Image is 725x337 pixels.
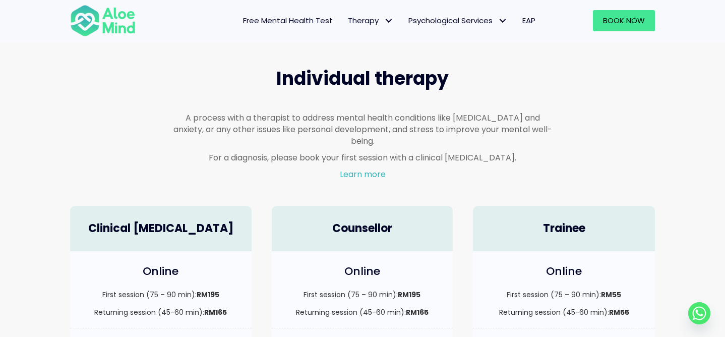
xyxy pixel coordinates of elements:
[483,221,645,237] h4: Trainee
[149,10,543,31] nav: Menu
[340,10,401,31] a: TherapyTherapy: submenu
[204,307,227,317] strong: RM165
[282,221,443,237] h4: Counsellor
[282,307,443,317] p: Returning session (45-60 min):
[688,302,710,324] a: Whatsapp
[603,15,645,26] span: Book Now
[276,66,449,91] span: Individual therapy
[381,14,396,28] span: Therapy: submenu
[406,307,429,317] strong: RM165
[80,264,241,279] h4: Online
[483,307,645,317] p: Returning session (45-60 min):
[340,168,386,180] a: Learn more
[70,4,136,37] img: Aloe mind Logo
[408,15,507,26] span: Psychological Services
[522,15,535,26] span: EAP
[401,10,515,31] a: Psychological ServicesPsychological Services: submenu
[173,152,552,163] p: For a diagnosis, please book your first session with a clinical [MEDICAL_DATA].
[601,290,621,300] strong: RM55
[173,112,552,147] p: A process with a therapist to address mental health conditions like [MEDICAL_DATA] and anxiety, o...
[593,10,655,31] a: Book Now
[515,10,543,31] a: EAP
[282,290,443,300] p: First session (75 – 90 min):
[348,15,393,26] span: Therapy
[235,10,340,31] a: Free Mental Health Test
[483,264,645,279] h4: Online
[80,290,241,300] p: First session (75 – 90 min):
[282,264,443,279] h4: Online
[80,307,241,317] p: Returning session (45-60 min):
[495,14,510,28] span: Psychological Services: submenu
[80,221,241,237] h4: Clinical [MEDICAL_DATA]
[243,15,333,26] span: Free Mental Health Test
[398,290,420,300] strong: RM195
[483,290,645,300] p: First session (75 – 90 min):
[197,290,219,300] strong: RM195
[609,307,629,317] strong: RM55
